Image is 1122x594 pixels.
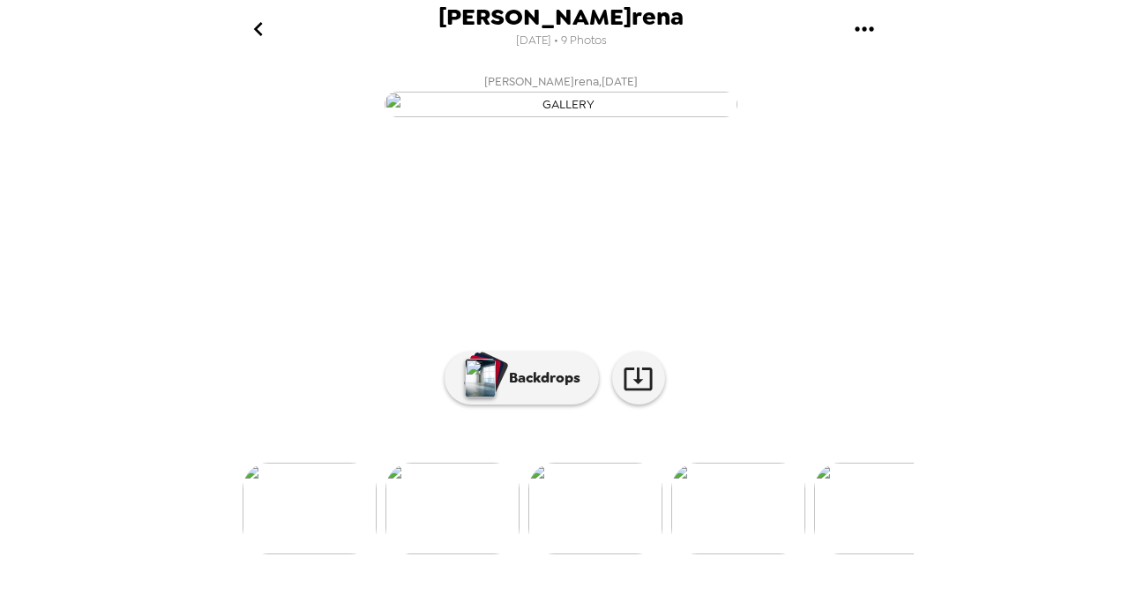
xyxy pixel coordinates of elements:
img: gallery [814,463,948,554]
button: [PERSON_NAME]rena,[DATE] [208,66,914,123]
span: [PERSON_NAME]rena , [DATE] [484,71,638,92]
p: Backdrops [500,368,580,389]
button: Backdrops [445,352,599,405]
img: gallery [671,463,805,554]
span: [DATE] • 9 Photos [516,29,607,53]
img: gallery [528,463,662,554]
img: gallery [243,463,377,554]
img: gallery [385,92,737,117]
span: [PERSON_NAME]rena [438,5,684,29]
img: gallery [385,463,520,554]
